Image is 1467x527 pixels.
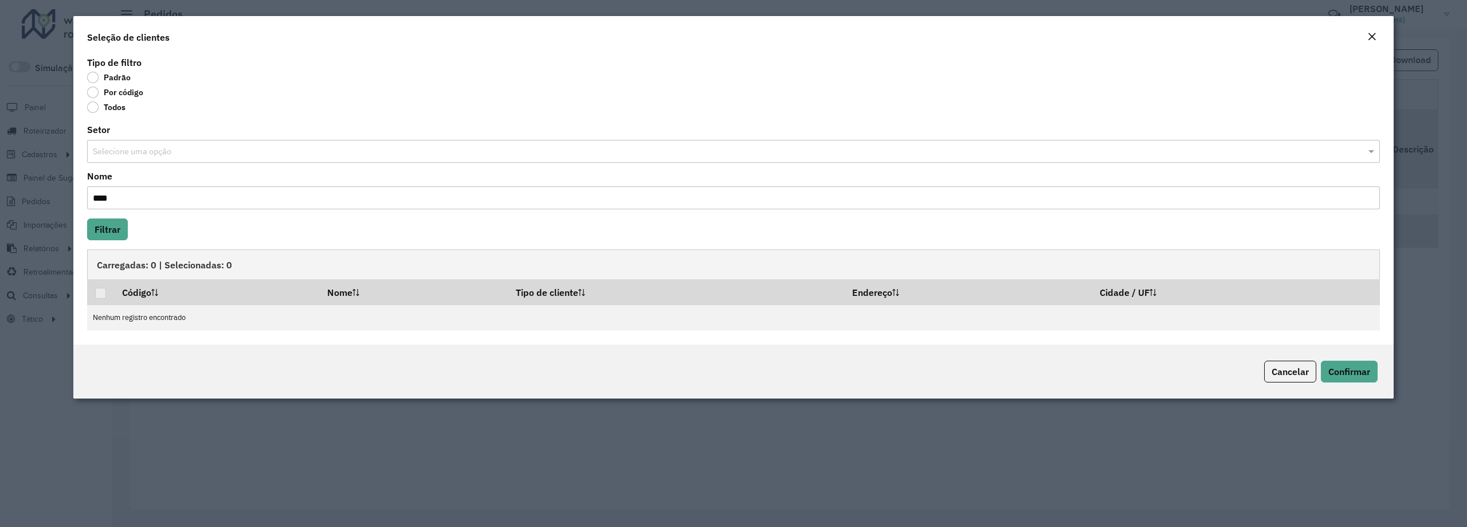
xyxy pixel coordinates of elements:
[319,280,508,305] th: Nome
[508,280,845,305] th: Tipo de cliente
[87,102,125,113] label: Todos
[87,218,128,240] button: Filtrar
[87,169,112,183] label: Nome
[1092,280,1380,305] th: Cidade / UF
[87,123,110,136] label: Setor
[1328,366,1370,377] span: Confirmar
[87,30,170,44] h4: Seleção de clientes
[87,87,143,98] label: Por código
[87,56,142,69] label: Tipo de filtro
[1364,30,1380,45] button: Close
[87,305,1380,330] td: Nenhum registro encontrado
[87,249,1380,279] div: Carregadas: 0 | Selecionadas: 0
[87,72,131,83] label: Padrão
[1321,361,1378,382] button: Confirmar
[1367,32,1376,41] em: Fechar
[1264,361,1316,382] button: Cancelar
[114,280,319,305] th: Código
[1272,366,1309,377] span: Cancelar
[844,280,1092,305] th: Endereço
